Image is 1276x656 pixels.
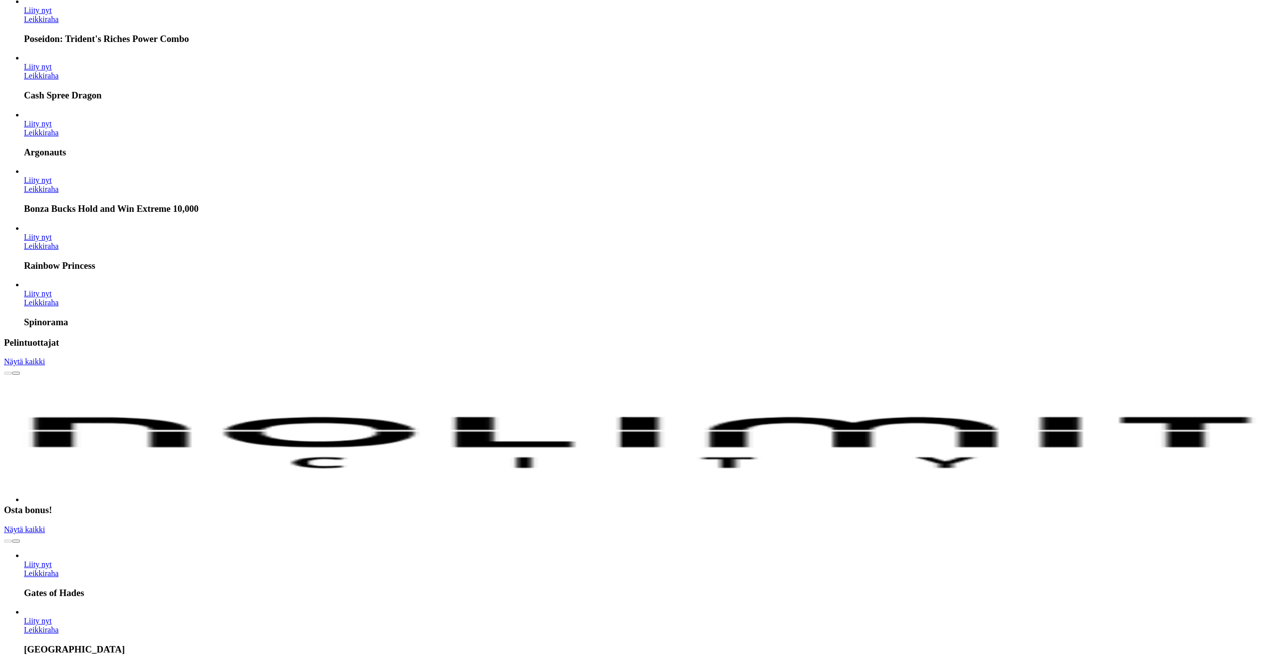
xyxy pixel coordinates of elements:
h3: Osta bonus! [4,505,1272,516]
button: prev slide [4,540,12,543]
h3: Gates of Hades [24,588,1272,599]
a: Argonauts [24,128,58,137]
button: next slide [12,372,20,375]
a: Rip City [24,626,58,634]
h3: Rainbow Princess [24,260,1272,271]
a: Argonauts [24,119,52,128]
a: Poseidon: Trident's Riches Power Combo [24,6,52,14]
a: Gates of Hades [24,569,58,578]
a: Cash Spree Dragon [24,62,52,71]
a: Cash Spree Dragon [24,71,58,80]
span: Liity nyt [24,289,52,298]
span: Liity nyt [24,6,52,14]
a: Rip City [24,617,52,625]
img: Nolimit City [4,383,1272,495]
a: Rainbow Princess [24,242,58,250]
a: Gates of Hades [24,560,52,569]
a: Spinorama [24,298,58,307]
h3: Bonza Bucks Hold and Win Extreme 10,000 [24,203,1272,214]
h3: Spinorama [24,317,1272,328]
span: Liity nyt [24,62,52,71]
button: next slide [12,540,20,543]
article: Rip City [24,608,1272,655]
a: Näytä kaikki [4,357,45,366]
h3: Poseidon: Trident's Riches Power Combo [24,33,1272,44]
h3: [GEOGRAPHIC_DATA] [24,644,1272,655]
span: Liity nyt [24,176,52,184]
a: Näytä kaikki [4,525,45,534]
span: Liity nyt [24,617,52,625]
a: Bonza Bucks Hold and Win Extreme 10,000 [24,185,58,193]
span: Liity nyt [24,233,52,241]
h3: Cash Spree Dragon [24,90,1272,101]
h3: Argonauts [24,147,1272,158]
article: Bonza Bucks Hold and Win Extreme 10,000 [24,167,1272,214]
article: Gates of Hades [24,551,1272,599]
a: Spinorama [24,289,52,298]
h3: Pelintuottajat [4,337,1272,348]
article: Cash Spree Dragon [24,53,1272,101]
button: prev slide [4,372,12,375]
span: Liity nyt [24,560,52,569]
a: Bonza Bucks Hold and Win Extreme 10,000 [24,176,52,184]
a: Poseidon: Trident's Riches Power Combo [24,15,58,23]
article: Spinorama [24,280,1272,328]
article: Rainbow Princess [24,224,1272,271]
a: Rainbow Princess [24,233,52,241]
span: Liity nyt [24,119,52,128]
article: Argonauts [24,110,1272,158]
